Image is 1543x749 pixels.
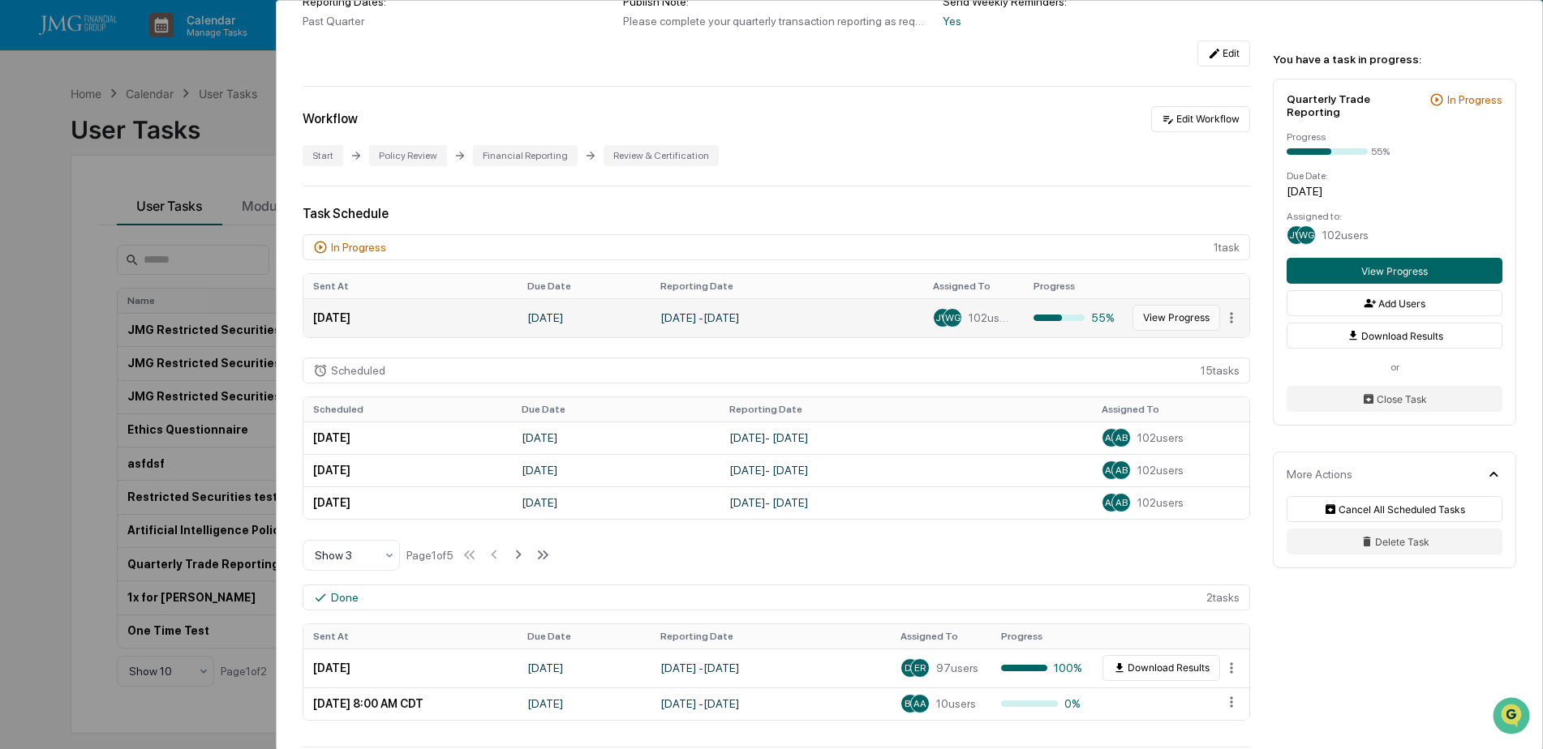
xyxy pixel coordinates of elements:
[1287,92,1423,118] div: Quarterly Trade Reporting
[303,298,518,337] td: [DATE]
[1287,131,1502,143] div: Progress
[720,422,1092,454] td: [DATE] - [DATE]
[991,624,1092,648] th: Progress
[303,624,518,648] th: Sent At
[1105,464,1118,476] span: AA
[303,422,511,454] td: [DATE]
[1133,305,1220,331] button: View Progress
[1115,464,1128,476] span: AB
[604,145,719,166] div: Review & Certification
[1137,464,1184,477] span: 102 users
[303,454,511,486] td: [DATE]
[1287,529,1502,554] button: Delete Task
[134,332,201,348] span: Attestations
[936,661,978,674] span: 97 users
[512,397,720,422] th: Due Date
[651,624,891,648] th: Reporting Date
[969,311,1014,324] span: 102 users
[218,264,224,277] span: •
[518,648,651,687] td: [DATE]
[16,364,29,377] div: 🔎
[73,124,266,140] div: Start new chat
[303,111,358,126] div: Workflow
[720,454,1092,486] td: [DATE] - [DATE]
[1299,229,1314,241] span: WG
[303,206,1250,221] div: Task Schedule
[1287,362,1502,373] div: or
[1105,432,1118,443] span: AA
[1092,397,1249,422] th: Assigned To
[331,591,359,604] div: Done
[111,325,208,354] a: 🗄️Attestations
[303,687,518,720] td: [DATE] 8:00 AM CDT
[943,15,1250,28] div: Yes
[1197,41,1250,66] button: Edit
[16,333,29,346] div: 🖐️
[114,401,196,414] a: Powered byPylon
[16,124,45,153] img: 1746055101610-c473b297-6a78-478c-a979-82029cc54cd1
[1105,497,1118,508] span: AA
[1273,53,1516,66] div: You have a task in progress:
[10,325,111,354] a: 🖐️Preclearance
[369,145,447,166] div: Policy Review
[720,397,1092,422] th: Reporting Date
[1001,661,1082,674] div: 100%
[303,584,1250,610] div: 2 task s
[1287,386,1502,412] button: Close Task
[935,312,950,323] span: JW
[50,264,215,277] span: [PERSON_NAME].[PERSON_NAME]
[1137,431,1184,444] span: 102 users
[118,333,131,346] div: 🗄️
[1287,290,1502,316] button: Add Users
[303,357,1250,383] div: 15 task s
[1447,93,1502,106] div: In Progress
[623,15,931,28] div: Please complete your quarterly transaction reporting as required by SEC regulation.
[331,364,385,377] div: Scheduled
[32,332,105,348] span: Preclearance
[303,397,511,422] th: Scheduled
[936,697,976,710] span: 10 users
[1287,211,1502,222] div: Assigned to:
[1024,274,1124,298] th: Progress
[303,486,511,519] td: [DATE]
[16,249,42,275] img: Steve.Lennart
[1287,468,1352,481] div: More Actions
[1115,497,1128,508] span: AB
[227,264,260,277] span: [DATE]
[32,362,102,379] span: Data Lookup
[473,145,578,166] div: Financial Reporting
[512,454,720,486] td: [DATE]
[276,129,295,148] button: Start new chat
[914,662,926,674] span: ER
[34,124,63,153] img: 8933085812038_c878075ebb4cc5468115_72.jpg
[905,698,916,709] span: BS
[1102,655,1220,681] button: Download Results
[73,140,223,153] div: We're available if you need us!
[251,177,295,196] button: See all
[923,274,1024,298] th: Assigned To
[16,205,42,231] img: Steve.Lennart
[512,486,720,519] td: [DATE]
[651,298,923,337] td: [DATE] - [DATE]
[512,422,720,454] td: [DATE]
[913,698,926,709] span: AA
[1287,258,1502,284] button: View Progress
[331,241,386,254] div: In Progress
[891,624,991,648] th: Assigned To
[518,274,651,298] th: Due Date
[651,648,891,687] td: [DATE] - [DATE]
[518,687,651,720] td: [DATE]
[303,15,610,28] div: Past Quarter
[1287,170,1502,182] div: Due Date:
[406,549,453,562] div: Page 1 of 5
[651,687,891,720] td: [DATE] - [DATE]
[1287,185,1502,198] div: [DATE]
[1137,496,1184,509] span: 102 users
[1491,695,1535,739] iframe: Open customer support
[518,298,651,337] td: [DATE]
[303,648,518,687] td: [DATE]
[227,220,260,233] span: [DATE]
[50,220,215,233] span: [PERSON_NAME].[PERSON_NAME]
